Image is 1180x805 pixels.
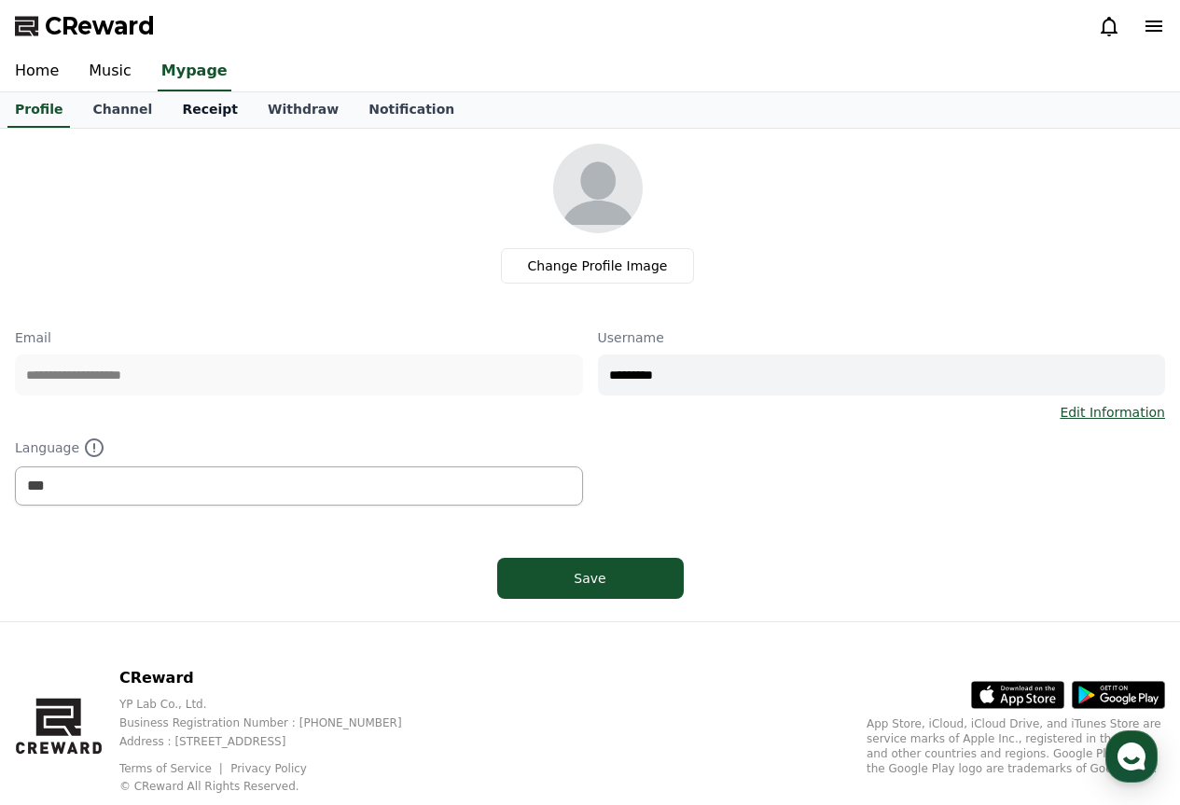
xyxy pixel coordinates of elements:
p: Business Registration Number : [PHONE_NUMBER] [119,715,432,730]
a: Terms of Service [119,762,226,775]
p: App Store, iCloud, iCloud Drive, and iTunes Store are service marks of Apple Inc., registered in ... [867,716,1165,776]
span: Home [48,619,80,634]
span: Messages [155,620,210,635]
p: © CReward All Rights Reserved. [119,779,432,794]
a: Channel [77,92,167,128]
a: Profile [7,92,70,128]
a: CReward [15,11,155,41]
a: Privacy Policy [230,762,307,775]
p: YP Lab Co., Ltd. [119,697,432,712]
a: Settings [241,591,358,638]
a: Home [6,591,123,638]
a: Receipt [167,92,253,128]
a: Messages [123,591,241,638]
a: Music [74,52,146,91]
a: Edit Information [1060,403,1165,422]
a: Notification [354,92,469,128]
p: Email [15,328,583,347]
span: Settings [276,619,322,634]
div: Save [534,569,646,588]
label: Change Profile Image [501,248,695,284]
p: Address : [STREET_ADDRESS] [119,734,432,749]
a: Mypage [158,52,231,91]
p: CReward [119,667,432,689]
img: profile_image [553,144,643,233]
span: CReward [45,11,155,41]
p: Username [598,328,1166,347]
button: Save [497,558,684,599]
a: Withdraw [253,92,354,128]
p: Language [15,437,583,459]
